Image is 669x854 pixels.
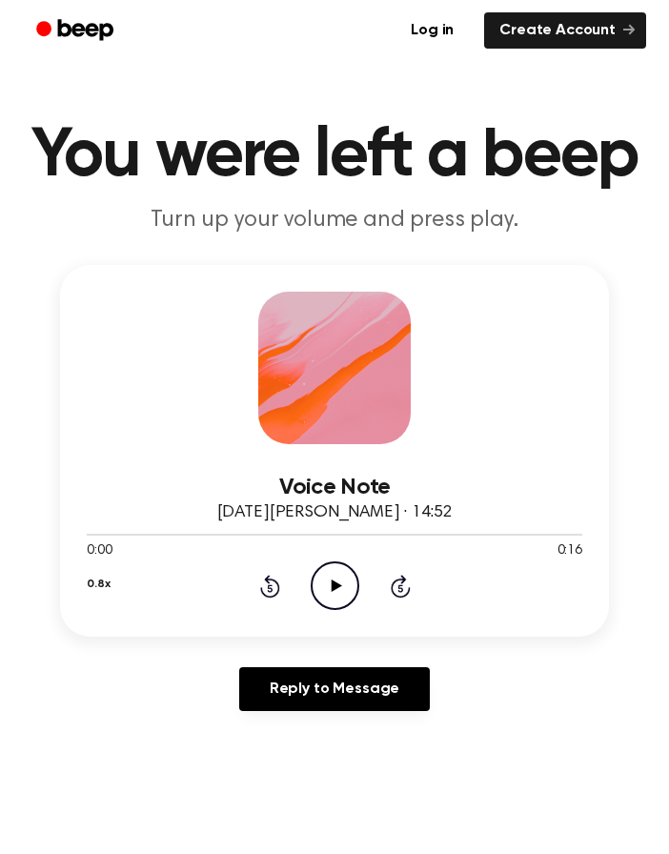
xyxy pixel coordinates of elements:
a: Log in [392,9,473,52]
span: [DATE][PERSON_NAME] · 14:52 [217,504,453,521]
a: Reply to Message [239,667,430,711]
a: Beep [23,12,131,50]
span: 0:16 [557,541,582,561]
h1: You were left a beep [23,122,646,191]
span: 0:00 [87,541,111,561]
a: Create Account [484,12,646,49]
button: 0.8x [87,568,110,600]
p: Turn up your volume and press play. [23,206,646,234]
h3: Voice Note [87,475,582,500]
